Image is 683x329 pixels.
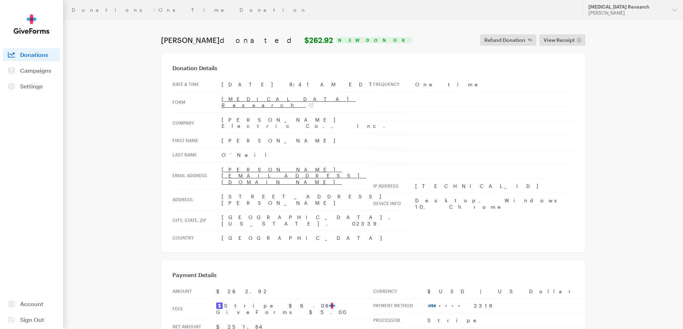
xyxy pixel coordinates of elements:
[20,51,48,58] span: Donations
[3,297,60,310] a: Account
[336,37,413,43] div: New Donor
[172,189,222,210] th: Address
[172,133,222,148] th: First Name
[415,179,574,193] td: [TECHNICAL_ID]
[220,36,303,44] span: donated
[222,210,405,231] td: [GEOGRAPHIC_DATA], [US_STATE], 02339
[161,36,333,44] h1: [PERSON_NAME]
[172,210,222,231] th: City, state, zip
[222,189,405,210] td: [STREET_ADDRESS][PERSON_NAME]
[484,36,525,44] span: Refund Donation
[3,64,60,77] a: Campaigns
[172,112,222,133] th: Company
[172,77,222,92] th: Date & time
[373,313,427,328] th: Processor
[373,77,415,92] th: Frequency
[222,231,405,245] td: [GEOGRAPHIC_DATA]
[3,313,60,326] a: Sign Out
[172,271,574,279] h3: Payment Details
[172,148,222,163] th: Last Name
[427,299,667,313] td: •••• 2318
[72,7,150,13] a: Donations
[415,193,574,214] td: Desktop, Windows 10, Chrome
[14,14,49,34] img: GiveForms
[544,36,575,44] span: View Receipt
[172,299,216,320] th: Fees
[539,34,585,46] a: View Receipt
[588,4,666,10] div: [MEDICAL_DATA] Research
[222,112,405,133] td: [PERSON_NAME] Electric Co., Inc.
[216,299,373,320] td: Stripe $6.08 GiveForms $5.00
[20,67,51,74] span: Campaigns
[329,303,335,309] img: favicon-aeed1a25926f1876c519c09abb28a859d2c37b09480cd79f99d23ee3a2171d47.svg
[172,162,222,189] th: Email address
[588,10,666,16] div: [PERSON_NAME]
[222,96,356,108] a: [MEDICAL_DATA] Research
[172,231,222,245] th: Country
[3,80,60,93] a: Settings
[373,179,415,193] th: IP address
[373,193,415,214] th: Device info
[222,77,405,92] td: [DATE] 8:41 AM EDT
[427,284,667,299] td: $USD | US Dollar
[216,284,373,299] td: $262.92
[222,133,405,148] td: [PERSON_NAME]
[222,148,405,163] td: O'Neil
[20,300,43,307] span: Account
[373,284,427,299] th: Currency
[172,64,574,72] h3: Donation Details
[3,48,60,61] a: Donations
[20,83,43,89] span: Settings
[415,77,574,92] td: One time
[172,284,216,299] th: Amount
[222,166,366,185] a: [PERSON_NAME][EMAIL_ADDRESS][DOMAIN_NAME]
[480,34,536,46] button: Refund Donation
[304,36,333,44] strong: $262.92
[172,92,222,112] th: Form
[216,303,223,309] img: stripe2-5d9aec7fb46365e6c7974577a8dae7ee9b23322d394d28ba5d52000e5e5e0903.svg
[20,316,44,323] span: Sign Out
[427,313,667,328] td: Stripe
[373,299,427,313] th: Payment Method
